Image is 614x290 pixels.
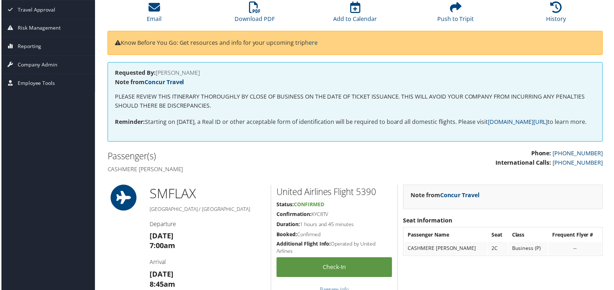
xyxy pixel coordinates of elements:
[489,243,509,256] td: 2C
[294,202,324,209] span: Confirmed
[489,118,549,126] a: [DOMAIN_NAME][URL]
[276,242,331,248] strong: Additional Flight Info:
[276,222,300,229] strong: Duration:
[16,38,40,56] span: Reporting
[107,166,350,174] h4: Cashmere [PERSON_NAME]
[510,229,549,242] th: Class
[548,5,567,23] a: History
[405,243,488,256] td: CASHMERE [PERSON_NAME]
[554,159,604,167] a: [PHONE_NUMBER]
[114,78,184,86] strong: Note from
[149,259,265,267] h4: Arrival
[438,5,475,23] a: Push to Tripit
[149,207,265,214] h5: [GEOGRAPHIC_DATA] / [GEOGRAPHIC_DATA]
[489,229,509,242] th: Seat
[146,5,161,23] a: Email
[16,19,60,37] span: Risk Management
[411,192,481,200] strong: Note from
[149,270,173,280] strong: [DATE]
[149,232,173,242] strong: [DATE]
[144,78,184,86] a: Concur Travel
[276,202,294,209] strong: Status:
[149,186,265,204] h1: SMF LAX
[114,69,155,77] strong: Requested By:
[532,150,553,158] strong: Phone:
[276,222,392,229] h5: 1 hours and 45 minutes
[114,92,597,111] p: PLEASE REVIEW THIS ITINERARY THOROUGHLY BY CLOSE OF BUSINESS ON THE DATE OF TICKET ISSUANCE. THIS...
[276,232,297,239] strong: Booked:
[107,151,350,163] h2: Passenger(s)
[114,39,597,48] p: Know Before You Go: Get resources and info for your upcoming trip
[276,212,312,218] strong: Confirmation:
[404,217,453,225] strong: Seat Information
[114,118,144,126] strong: Reminder:
[550,229,603,242] th: Frequent Flyer #
[16,56,56,74] span: Company Admin
[510,243,549,256] td: Business (P)
[405,229,488,242] th: Passenger Name
[276,212,392,219] h5: KYC8TV
[276,232,392,239] h5: Confirmed
[441,192,481,200] a: Concur Travel
[235,5,275,23] a: Download PDF
[149,242,175,252] strong: 7:00am
[305,39,318,47] a: here
[276,242,392,256] h5: Operated by United Airlines
[554,150,604,158] a: [PHONE_NUMBER]
[497,159,553,167] strong: International Calls:
[16,1,54,19] span: Travel Approval
[149,221,265,229] h4: Departure
[276,187,392,199] h2: United Airlines Flight 5390
[16,74,54,92] span: Employee Tools
[114,118,597,127] p: Starting on [DATE], a Real ID or other acceptable form of identification will be required to boar...
[114,70,597,76] h4: [PERSON_NAME]
[276,259,392,278] a: Check-in
[554,246,600,253] div: --
[333,5,377,23] a: Add to Calendar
